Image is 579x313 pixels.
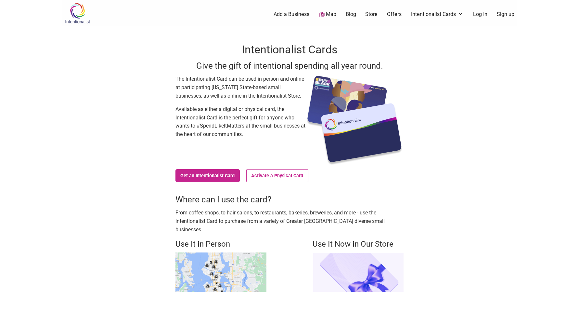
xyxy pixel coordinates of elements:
[387,11,402,18] a: Offers
[62,3,93,24] img: Intentionalist
[365,11,378,18] a: Store
[473,11,487,18] a: Log In
[175,60,404,72] h3: Give the gift of intentional spending all year round.
[411,11,464,18] a: Intentionalist Cards
[497,11,514,18] a: Sign up
[175,209,404,234] p: From coffee shops, to hair salons, to restaurants, bakeries, breweries, and more - use the Intent...
[175,42,404,58] h1: Intentionalist Cards
[246,169,308,182] a: Activate a Physical Card
[175,239,266,250] h4: Use It in Person
[319,11,336,18] a: Map
[175,75,305,100] p: The Intentionalist Card can be used in person and online at participating [US_STATE] State-based ...
[175,169,240,182] a: Get an Intentionalist Card
[305,75,404,166] img: Intentionalist Card
[313,239,404,250] h4: Use It Now in Our Store
[346,11,356,18] a: Blog
[175,194,404,205] h3: Where can I use the card?
[274,11,309,18] a: Add a Business
[175,252,266,292] img: Buy Black map
[175,105,305,138] p: Available as either a digital or physical card, the Intentionalist Card is the perfect gift for a...
[313,252,404,292] img: Intentionalist Store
